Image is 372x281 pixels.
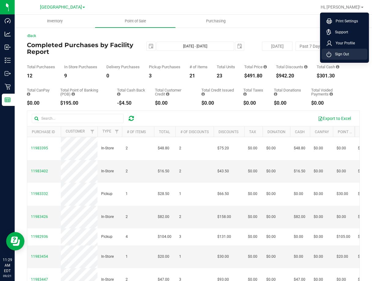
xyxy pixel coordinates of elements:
[322,49,367,60] li: Sign Out
[358,214,367,220] span: $0.00
[101,254,114,260] span: In-Store
[27,88,51,96] div: Total CanPay
[175,15,256,28] a: Purchasing
[266,214,276,220] span: $0.00
[166,92,169,96] i: Sum of the successful, non-voided payments using account credit for all purchases in the date range.
[31,234,48,239] span: 11982936
[40,5,82,10] span: [GEOGRAPHIC_DATA]
[66,129,85,133] a: Customer
[266,191,276,197] span: $0.00
[117,101,146,106] div: -$4.50
[116,18,154,24] span: Point of Sale
[358,168,367,174] span: $0.00
[158,168,169,174] span: $16.50
[31,192,48,196] span: 11983332
[64,73,97,78] div: 9
[179,168,181,174] span: 2
[101,191,112,197] span: Pickup
[179,254,181,260] span: 1
[314,145,323,151] span: $0.00
[5,31,11,37] inline-svg: Analytics
[337,214,346,220] span: $0.00
[314,191,323,197] span: $0.00
[101,145,114,151] span: In-Store
[149,73,180,78] div: 3
[248,234,257,240] span: $0.00
[5,97,11,103] inline-svg: Reports
[244,65,267,69] div: Total Price
[72,92,75,96] i: Sum of the successful, non-voided point-of-banking payment transactions, both via payment termina...
[276,65,308,69] div: Total Discounts
[31,146,48,150] span: 11983395
[27,92,30,96] i: Sum of the successful, non-voided CanPay payment transactions for all purchases in the date range.
[314,234,323,240] span: $0.00
[158,191,169,197] span: $28.50
[27,73,55,78] div: 12
[274,88,302,96] div: Total Donations
[274,92,277,96] i: Sum of all round-up-to-next-dollar total price adjustments for all purchases in the date range.
[155,88,192,96] div: Total Customer Credit
[179,234,181,240] span: 3
[266,168,276,174] span: $0.00
[311,88,351,96] div: Total Voided Payments
[179,145,181,151] span: 2
[217,234,231,240] span: $131.00
[126,168,128,174] span: 2
[87,126,98,137] a: Filter
[5,57,11,63] inline-svg: Inventory
[326,29,365,35] a: Support
[266,145,276,151] span: $0.00
[294,168,305,174] span: $16.50
[266,234,276,240] span: $0.00
[149,65,180,69] div: Pickup Purchases
[311,101,351,106] div: $0.00
[126,214,128,220] span: 2
[60,88,108,96] div: Total Point of Banking (POB)
[358,145,367,151] span: $0.00
[267,130,285,134] a: Donation
[179,214,181,220] span: 2
[31,169,48,173] span: 11983402
[314,113,355,124] button: Export to Excel
[304,65,308,69] i: Sum of the discount values applied to the all purchases in the date range.
[190,65,208,69] div: # of Items
[179,191,181,197] span: 1
[295,130,305,134] a: Cash
[95,15,175,28] a: Point of Sale
[106,65,140,69] div: Delivery Purchases
[294,191,303,197] span: $0.00
[112,126,122,137] a: Filter
[248,145,257,151] span: $0.00
[126,254,128,260] span: 1
[314,254,323,260] span: $0.00
[337,254,348,260] span: $20.00
[248,191,257,197] span: $0.00
[39,18,71,24] span: Inventory
[294,254,303,260] span: $0.00
[158,234,171,240] span: $104.00
[337,168,346,174] span: $0.00
[330,92,333,96] i: Sum of all voided payment transaction amounts, excluding tips and transaction fees, for all purch...
[64,65,97,69] div: In Store Purchases
[249,130,256,134] a: Tax
[217,254,229,260] span: $30.00
[262,42,293,51] button: [DATE]
[101,168,114,174] span: In-Store
[248,168,257,174] span: $0.00
[217,65,235,69] div: Total Units
[321,5,360,9] span: Hi, [PERSON_NAME]!
[15,15,95,28] a: Inventory
[217,214,231,220] span: $158.00
[27,34,36,38] a: Back
[235,42,244,51] span: select
[332,18,358,24] span: Print Settings
[243,101,265,106] div: $0.00
[331,51,349,57] span: Sign Out
[337,234,350,240] span: $105.00
[3,274,12,278] p: 09/21
[314,214,323,220] span: $0.00
[296,42,326,51] button: Past 7 Days
[32,130,55,134] a: Purchase ID
[217,168,229,174] span: $43.50
[32,114,123,123] input: Search...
